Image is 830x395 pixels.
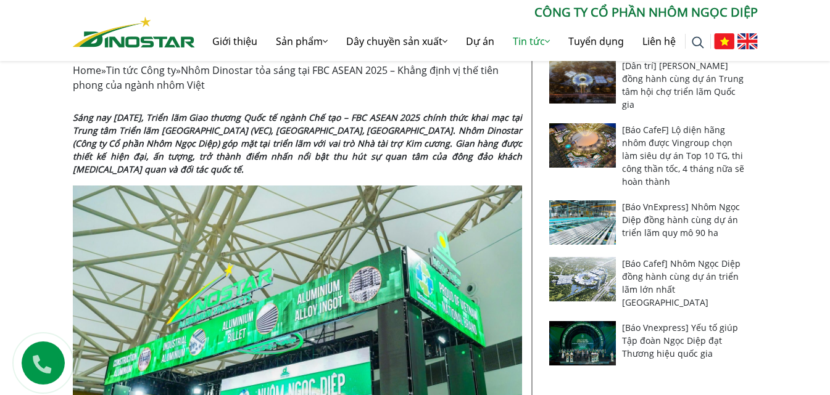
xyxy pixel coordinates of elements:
a: [Báo Vnexpress] Yếu tố giúp Tập đoàn Ngọc Diệp đạt Thương hiệu quốc gia [622,322,738,359]
img: [Dân trí] Nhôm Ngọc Diệp đồng hành cùng dự án Trung tâm hội chợ triển lãm Quốc gia [549,59,616,104]
img: [Báo Cafef] Nhôm Ngọc Diệp đồng hành cùng dự án triển lãm lớn nhất Đông Nam Á [549,257,616,301]
img: Tiếng Việt [714,33,734,49]
img: English [737,33,758,49]
a: Liên hệ [633,22,685,61]
span: » » [73,63,499,92]
a: [Báo VnExpress] Nhôm Ngọc Diệp đồng hành cùng dự án triển lãm quy mô 90 ha [622,201,740,238]
a: Sản phẩm [267,22,337,61]
strong: Sáng nay [DATE], Triển lãm Giao thương Quốc tế ngành Chế tạo – FBC ASEAN 2025 chính thức khai mạc... [73,112,522,175]
a: [Báo Cafef] Nhôm Ngọc Diệp đồng hành cùng dự án triển lãm lớn nhất [GEOGRAPHIC_DATA] [622,258,741,308]
img: Nhôm Dinostar [73,17,195,47]
span: Nhôm Dinostar tỏa sáng tại FBC ASEAN 2025 – Khẳng định vị thế tiên phong của ngành nhôm Việt [73,63,499,92]
a: Dự án [457,22,504,61]
img: [Báo Vnexpress] Yếu tố giúp Tập đoàn Ngọc Diệp đạt Thương hiệu quốc gia [549,321,616,365]
a: Tin tức [504,22,559,61]
a: Home [73,63,101,77]
img: search [692,36,704,49]
a: Dây chuyền sản xuất [337,22,457,61]
a: Tuyển dụng [559,22,633,61]
a: Tin tức Công ty [106,63,176,77]
a: [Báo CafeF] Lộ diện hãng nhôm được Vingroup chọn làm siêu dự án Top 10 TG, thi công thần tốc, 4 t... [622,124,744,187]
p: CÔNG TY CỔ PHẦN NHÔM NGỌC DIỆP [195,3,758,22]
img: [Báo CafeF] Lộ diện hãng nhôm được Vingroup chọn làm siêu dự án Top 10 TG, thi công thần tốc, 4 t... [549,123,616,168]
img: [Báo VnExpress] Nhôm Ngọc Diệp đồng hành cùng dự án triển lãm quy mô 90 ha [549,200,616,245]
a: Giới thiệu [203,22,267,61]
